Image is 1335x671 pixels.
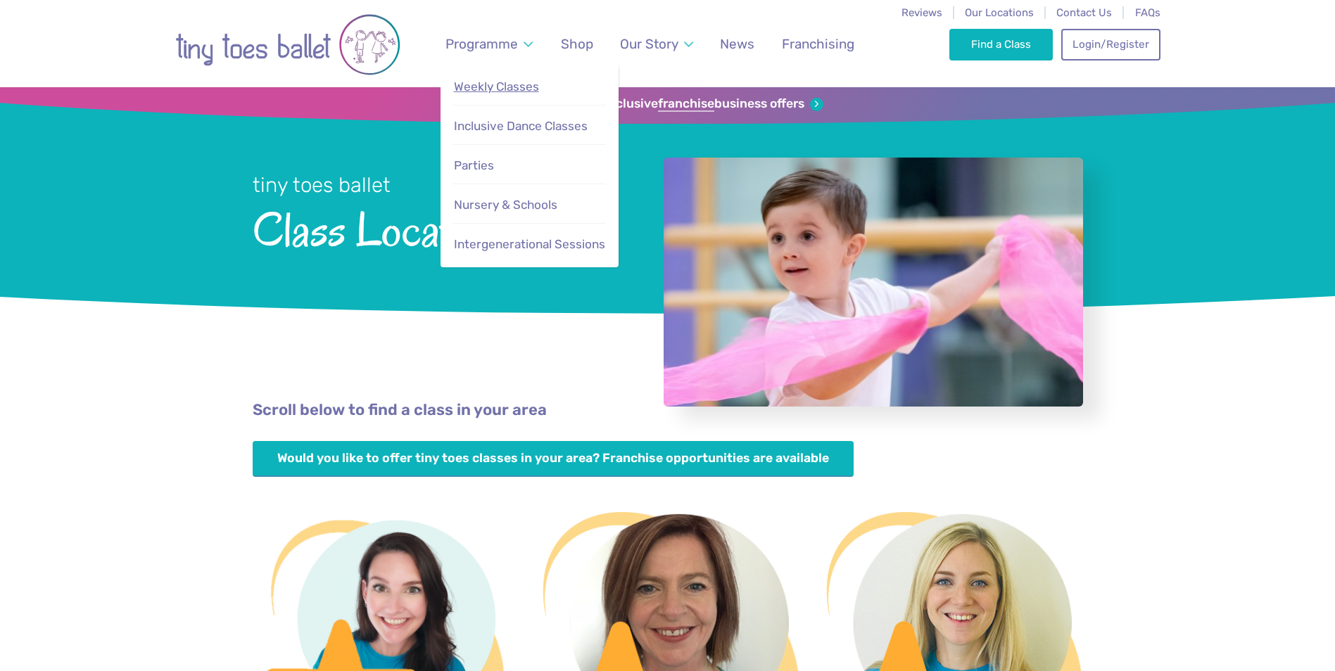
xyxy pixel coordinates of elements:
[613,27,700,60] a: Our Story
[454,119,588,133] span: Inclusive Dance Classes
[775,27,861,60] a: Franchising
[554,27,600,60] a: Shop
[175,9,400,80] img: tiny toes ballet
[454,79,539,94] span: Weekly Classes
[453,72,606,102] a: Weekly Classes
[453,229,606,260] a: Intergenerational Sessions
[782,36,854,52] span: Franchising
[438,27,539,60] a: Programme
[253,400,1083,421] p: Scroll below to find a class in your area
[445,36,518,52] span: Programme
[561,36,593,52] span: Shop
[949,29,1053,60] a: Find a Class
[1135,6,1160,19] a: FAQs
[453,190,606,220] a: Nursery & Schools
[453,111,606,141] a: Inclusive Dance Classes
[454,198,557,212] span: Nursery & Schools
[454,237,605,251] span: Intergenerational Sessions
[454,158,494,172] span: Parties
[512,96,823,112] a: Sign up for our exclusivefranchisebusiness offers
[901,6,942,19] a: Reviews
[1056,6,1112,19] a: Contact Us
[253,173,391,197] small: tiny toes ballet
[714,27,761,60] a: News
[720,36,754,52] span: News
[620,36,678,52] span: Our Story
[253,199,626,256] span: Class Locations
[965,6,1034,19] a: Our Locations
[658,96,714,112] strong: franchise
[253,441,854,477] a: Would you like to offer tiny toes classes in your area? Franchise opportunities are available
[1061,29,1160,60] a: Login/Register
[453,151,606,181] a: Parties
